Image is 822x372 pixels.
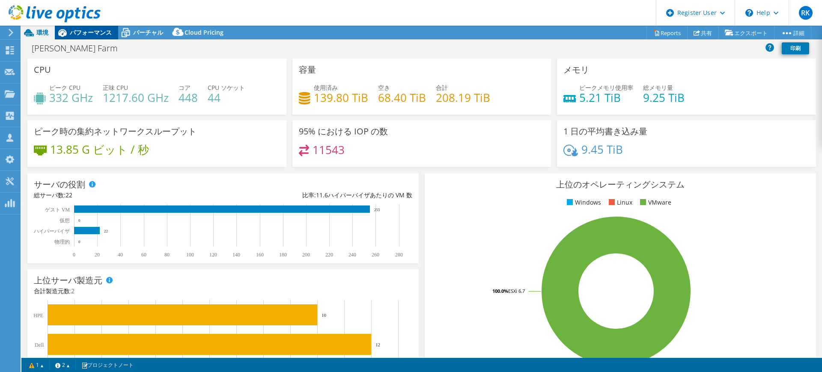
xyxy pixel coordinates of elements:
[78,218,80,223] text: 0
[36,28,48,36] span: 環境
[316,191,328,199] span: 11.6
[687,26,719,39] a: 共有
[95,252,100,258] text: 20
[103,83,128,92] span: 正味 CPU
[66,191,72,199] span: 22
[302,252,310,258] text: 200
[34,276,102,285] h3: 上位サーバ製造元
[35,342,44,348] text: Dell
[185,28,223,36] span: Cloud Pricing
[59,217,70,223] text: 仮想
[223,190,412,200] div: 比率: ハイパーバイザあたりの VM 数
[581,145,623,154] h4: 9.45 TiB
[34,65,51,74] h3: CPU
[374,208,380,212] text: 255
[33,312,43,318] text: HPE
[508,288,525,294] tspan: ESXi 6.7
[325,252,333,258] text: 220
[118,252,123,258] text: 40
[33,228,70,234] text: ハイパーバイザ
[208,93,245,102] h4: 44
[34,190,223,200] div: 総サーバ数:
[208,83,245,92] span: CPU ソケット
[49,93,93,102] h4: 332 GHz
[313,145,345,155] h4: 11543
[375,342,380,347] text: 12
[34,127,197,136] h3: ピーク時の集約ネットワークスループット
[103,93,169,102] h4: 1217.60 GHz
[299,127,388,136] h3: 95% における IOP の数
[104,229,108,233] text: 22
[164,252,170,258] text: 80
[179,83,191,92] span: コア
[209,252,217,258] text: 120
[395,252,403,258] text: 280
[372,252,379,258] text: 260
[643,93,685,102] h4: 9.25 TiB
[299,65,316,74] h3: 容量
[492,288,508,294] tspan: 100.0%
[322,312,327,318] text: 10
[718,26,774,39] a: エクスポート
[646,26,688,39] a: Reports
[232,252,240,258] text: 140
[279,252,287,258] text: 180
[49,83,80,92] span: ピーク CPU
[49,360,76,370] a: 2
[348,252,356,258] text: 240
[314,83,338,92] span: 使用済み
[579,93,633,102] h4: 5.21 TiB
[133,28,163,36] span: バーチャル
[782,42,809,54] a: 印刷
[436,83,448,92] span: 合計
[256,252,264,258] text: 160
[34,180,85,189] h3: サーバの役割
[50,145,149,154] h4: 13.85 G ビット / 秒
[378,83,390,92] span: 空き
[774,26,811,39] a: 詳細
[563,65,589,74] h3: メモリ
[28,44,131,53] h1: [PERSON_NAME] Farm
[579,83,633,92] span: ピークメモリ使用率
[75,360,140,370] a: プロジェクトノート
[638,198,671,207] li: VMware
[431,180,810,189] h3: 上位のオペレーティングシステム
[45,207,70,213] text: ゲスト VM
[436,93,490,102] h4: 208.19 TiB
[643,83,673,92] span: 総メモリ量
[23,360,50,370] a: 1
[70,28,112,36] span: パフォーマンス
[378,93,426,102] h4: 68.40 TiB
[71,287,74,295] span: 2
[186,252,194,258] text: 100
[78,240,80,244] text: 0
[799,6,813,20] span: RK
[141,252,146,258] text: 60
[607,198,632,207] li: Linux
[179,93,198,102] h4: 448
[73,252,75,258] text: 0
[563,127,647,136] h3: 1 日の平均書き込み量
[565,198,601,207] li: Windows
[745,9,753,17] svg: \n
[34,286,412,296] h4: 合計製造元数:
[314,93,368,102] h4: 139.80 TiB
[54,239,70,245] text: 物理的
